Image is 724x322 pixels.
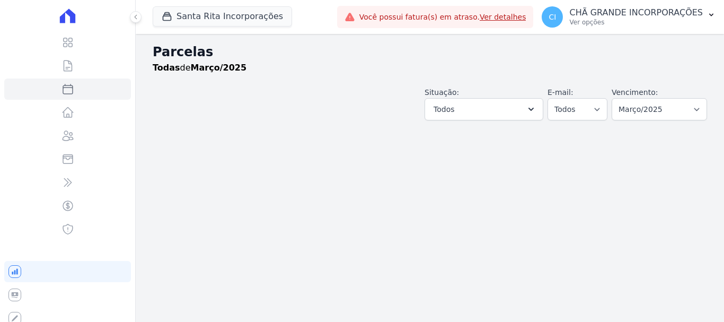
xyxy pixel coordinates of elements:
[425,88,459,97] label: Situação:
[548,88,573,97] label: E-mail:
[480,13,526,21] a: Ver detalhes
[153,6,292,27] button: Santa Rita Incorporações
[153,62,246,74] p: de
[549,13,557,21] span: CI
[569,18,703,27] p: Ver opções
[569,7,703,18] p: CHÃ GRANDE INCORPORAÇÕES
[612,88,658,97] label: Vencimento:
[434,103,454,116] span: Todos
[153,42,707,62] h2: Parcelas
[191,63,246,73] strong: Março/2025
[153,63,180,73] strong: Todas
[533,2,724,32] button: CI CHÃ GRANDE INCORPORAÇÕES Ver opções
[425,98,543,120] button: Todos
[359,12,526,23] span: Você possui fatura(s) em atraso.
